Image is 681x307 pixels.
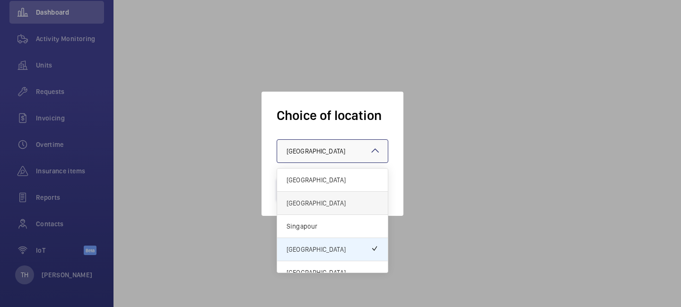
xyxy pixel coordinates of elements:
span: [GEOGRAPHIC_DATA] [287,245,371,254]
span: [GEOGRAPHIC_DATA] [287,147,345,155]
span: Singapour [287,222,378,231]
h1: Choice of location [277,107,388,124]
span: [GEOGRAPHIC_DATA] [287,268,378,277]
span: [GEOGRAPHIC_DATA] [287,175,378,185]
ng-dropdown-panel: Options list [277,168,388,273]
span: [GEOGRAPHIC_DATA] [287,198,378,208]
